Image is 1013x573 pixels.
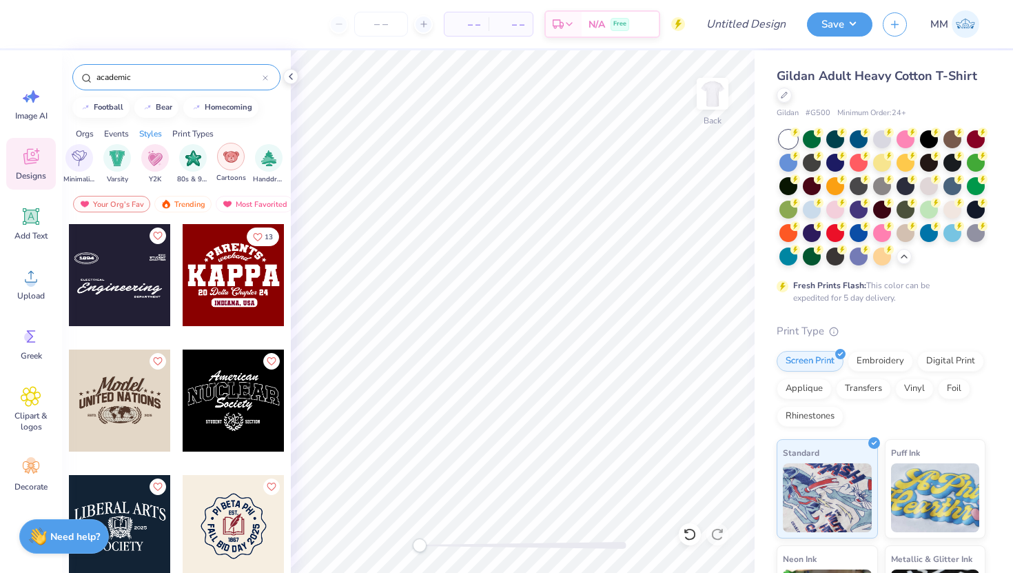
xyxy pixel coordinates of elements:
span: Decorate [14,481,48,492]
img: most_fav.gif [222,199,233,209]
div: Styles [139,128,162,140]
div: Print Type [777,323,985,339]
strong: Need help? [50,530,100,543]
span: Puff Ink [891,445,920,460]
div: Most Favorited [216,196,294,212]
img: Standard [783,463,872,532]
div: Back [704,114,722,127]
img: Minimalist Image [72,150,87,166]
div: filter for Minimalist [63,144,95,185]
span: Y2K [149,174,161,185]
div: Digital Print [917,351,984,372]
span: Cartoons [216,173,246,183]
span: Designs [16,170,46,181]
div: Vinyl [895,379,934,399]
button: filter button [63,144,95,185]
div: Foil [938,379,970,399]
span: 13 [265,234,273,241]
div: Rhinestones [777,406,843,427]
button: Like [150,479,166,495]
img: Macy Mccollough [952,10,979,38]
span: MM [930,17,948,32]
span: Handdrawn [253,174,285,185]
button: bear [134,97,178,118]
button: football [72,97,130,118]
div: Trending [154,196,212,212]
span: Metallic & Glitter Ink [891,552,972,566]
button: Like [247,228,279,246]
button: filter button [103,144,131,185]
img: trend_line.gif [80,103,91,112]
div: Embroidery [848,351,913,372]
div: homecoming [205,103,252,111]
button: Like [150,228,166,244]
div: filter for Varsity [103,144,131,185]
span: Gildan Adult Heavy Cotton T-Shirt [777,68,977,84]
img: trend_line.gif [191,103,202,112]
div: Orgs [76,128,94,140]
img: trending.gif [161,199,172,209]
div: Your Org's Fav [73,196,150,212]
button: homecoming [183,97,258,118]
span: Upload [17,290,45,301]
span: Minimalist [63,174,95,185]
a: MM [924,10,985,38]
span: 80s & 90s [177,174,209,185]
div: Events [104,128,129,140]
div: Transfers [836,379,891,399]
img: 80s & 90s Image [185,150,201,166]
div: Applique [777,379,832,399]
button: filter button [216,144,246,185]
div: Screen Print [777,351,843,372]
span: Clipart & logos [8,410,54,432]
span: Standard [783,445,819,460]
img: Varsity Image [110,150,125,166]
span: Neon Ink [783,552,817,566]
span: Varsity [107,174,128,185]
div: Print Types [172,128,214,140]
span: Gildan [777,108,799,119]
span: Greek [21,350,42,361]
span: – – [497,17,524,32]
div: filter for Y2K [141,144,169,185]
div: filter for 80s & 90s [177,144,209,185]
input: – – [354,12,408,37]
div: Accessibility label [413,539,427,552]
img: Cartoons Image [223,149,239,165]
img: most_fav.gif [79,199,90,209]
span: # G500 [806,108,830,119]
img: Y2K Image [147,150,163,166]
input: Untitled Design [695,10,797,38]
div: filter for Cartoons [216,143,246,183]
span: Add Text [14,230,48,241]
span: Minimum Order: 24 + [837,108,906,119]
input: Try "Alpha" [95,70,263,84]
button: Save [807,12,872,37]
span: Free [613,19,626,29]
button: Like [150,353,166,370]
div: bear [156,103,172,111]
div: filter for Handdrawn [253,144,285,185]
button: filter button [177,144,209,185]
strong: Fresh Prints Flash: [793,280,866,291]
span: – – [453,17,480,32]
img: Handdrawn Image [261,150,276,166]
div: football [94,103,123,111]
img: Puff Ink [891,463,980,532]
img: Back [699,80,726,108]
div: This color can be expedited for 5 day delivery. [793,279,963,304]
span: Image AI [15,110,48,121]
button: Like [263,479,280,495]
button: Like [263,353,280,370]
img: trend_line.gif [142,103,153,112]
span: N/A [589,17,605,32]
button: filter button [253,144,285,185]
button: filter button [141,144,169,185]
